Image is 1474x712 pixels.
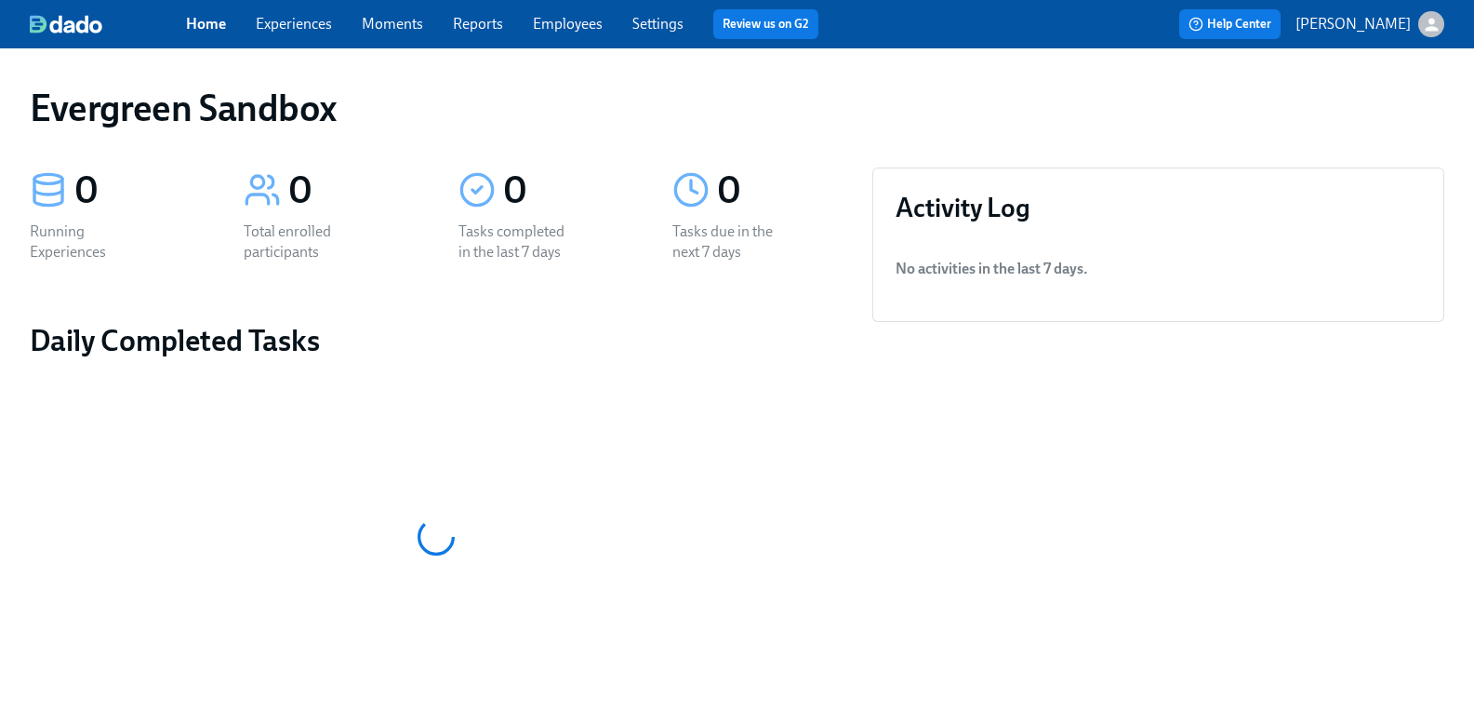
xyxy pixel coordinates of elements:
[1295,11,1444,37] button: [PERSON_NAME]
[256,15,332,33] a: Experiences
[533,15,603,33] a: Employees
[30,222,149,262] div: Running Experiences
[74,168,199,214] div: 0
[244,222,363,262] div: Total enrolled participants
[288,168,413,214] div: 0
[30,15,102,34] img: dado
[186,15,226,33] a: Home
[1179,9,1281,39] button: Help Center
[896,247,1421,291] li: No activities in the last 7 days .
[1188,15,1271,34] span: Help Center
[30,322,843,359] h2: Daily Completed Tasks
[896,191,1421,224] h3: Activity Log
[717,168,842,214] div: 0
[503,168,628,214] div: 0
[30,15,186,34] a: dado
[1295,14,1411,34] p: [PERSON_NAME]
[362,15,423,33] a: Moments
[672,222,791,262] div: Tasks due in the next 7 days
[30,86,337,130] h1: Evergreen Sandbox
[723,15,809,34] a: Review us on G2
[632,15,684,33] a: Settings
[713,9,818,39] button: Review us on G2
[453,15,503,33] a: Reports
[458,222,578,262] div: Tasks completed in the last 7 days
